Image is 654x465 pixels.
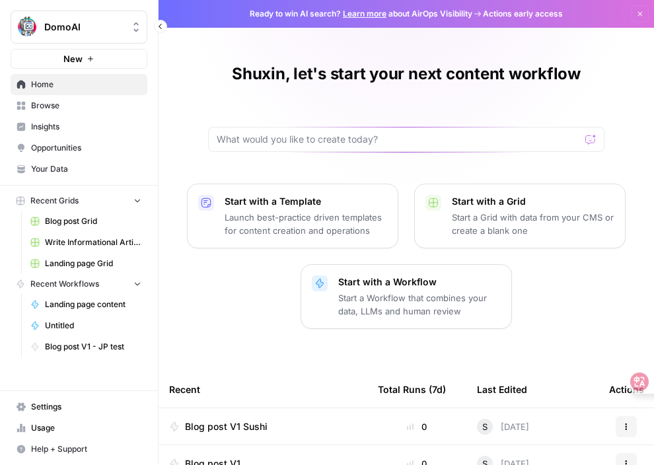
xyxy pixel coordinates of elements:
div: Total Runs (7d) [378,371,446,408]
p: Launch best-practice driven templates for content creation and operations [225,211,387,237]
a: Blog post V1 Sushi [169,420,357,433]
a: Blog post V1 - JP test [24,336,147,357]
button: Start with a GridStart a Grid with data from your CMS or create a blank one [414,184,626,248]
span: Landing page content [45,299,141,310]
div: Last Edited [477,371,527,408]
a: Write Informational Article [24,232,147,253]
div: [DATE] [477,419,529,435]
button: New [11,49,147,69]
a: Your Data [11,159,147,180]
button: Start with a TemplateLaunch best-practice driven templates for content creation and operations [187,184,398,248]
span: Actions early access [483,8,563,20]
a: Untitled [24,315,147,336]
span: Recent Grids [30,195,79,207]
span: Landing page Grid [45,258,141,269]
p: Start with a Workflow [338,275,501,289]
button: Recent Grids [11,191,147,211]
a: Blog post Grid [24,211,147,232]
span: Home [31,79,141,90]
span: Write Informational Article [45,236,141,248]
span: Blog post Grid [45,215,141,227]
span: Opportunities [31,142,141,154]
span: Ready to win AI search? about AirOps Visibility [250,8,472,20]
a: Landing page content [24,294,147,315]
img: DomoAI Logo [15,15,39,39]
a: Learn more [343,9,386,18]
button: Recent Workflows [11,274,147,294]
span: Your Data [31,163,141,175]
span: Blog post V1 - JP test [45,341,141,353]
span: Recent Workflows [30,278,99,290]
a: Browse [11,95,147,116]
span: Untitled [45,320,141,332]
p: Start with a Grid [452,195,614,208]
a: Settings [11,396,147,417]
span: New [63,52,83,65]
span: Settings [31,401,141,413]
p: Start a Workflow that combines your data, LLMs and human review [338,291,501,318]
p: Start a Grid with data from your CMS or create a blank one [452,211,614,237]
button: Start with a WorkflowStart a Workflow that combines your data, LLMs and human review [301,264,512,329]
button: Help + Support [11,439,147,460]
button: Workspace: DomoAI [11,11,147,44]
span: Usage [31,422,141,434]
p: Start with a Template [225,195,387,208]
a: Opportunities [11,137,147,159]
span: Blog post V1 Sushi [185,420,268,433]
a: Usage [11,417,147,439]
span: Browse [31,100,141,112]
span: Help + Support [31,443,141,455]
input: What would you like to create today? [217,133,580,146]
span: S [482,420,488,433]
span: DomoAI [44,20,124,34]
a: Insights [11,116,147,137]
h1: Shuxin, let's start your next content workflow [232,63,581,85]
span: Insights [31,121,141,133]
a: Landing page Grid [24,253,147,274]
div: Recent [169,371,357,408]
div: 0 [378,420,456,433]
a: Home [11,74,147,95]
